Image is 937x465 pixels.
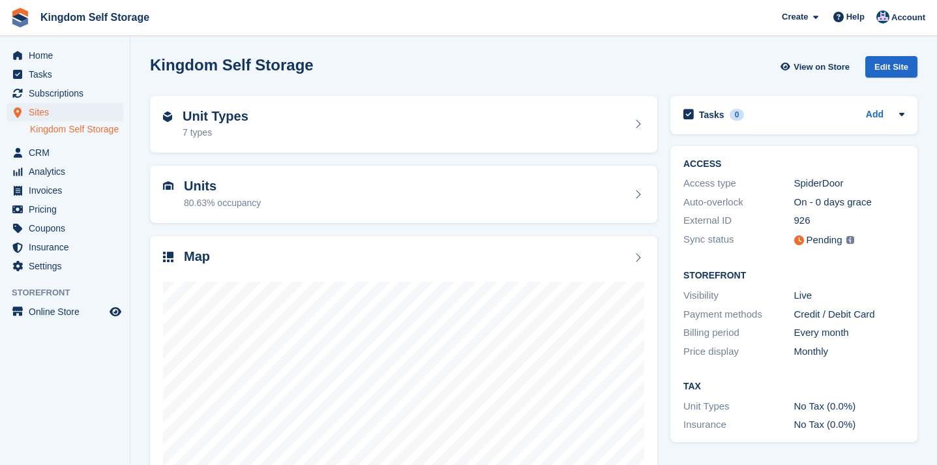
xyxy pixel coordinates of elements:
span: Tasks [29,65,107,83]
span: Settings [29,257,107,275]
div: No Tax (0.0%) [794,417,905,432]
span: Analytics [29,162,107,181]
a: Edit Site [865,56,917,83]
div: Every month [794,325,905,340]
div: Insurance [683,417,794,432]
span: Sites [29,103,107,121]
div: Edit Site [865,56,917,78]
h2: Unit Types [183,109,248,124]
img: icon-info-grey-7440780725fd019a000dd9b08b2336e03edf1995a4989e88bcd33f0948082b44.svg [846,236,854,244]
div: Credit / Debit Card [794,307,905,322]
div: Sync status [683,232,794,248]
img: stora-icon-8386f47178a22dfd0bd8f6a31ec36ba5ce8667c1dd55bd0f319d3a0aa187defe.svg [10,8,30,27]
a: menu [7,143,123,162]
a: Kingdom Self Storage [30,123,123,136]
a: Preview store [108,304,123,320]
h2: Kingdom Self Storage [150,56,314,74]
a: Add [866,108,884,123]
div: 80.63% occupancy [184,196,261,210]
a: menu [7,303,123,321]
a: menu [7,65,123,83]
img: Bradley Werlin [876,10,889,23]
span: Coupons [29,219,107,237]
div: On - 0 days grace [794,195,905,210]
img: map-icn-33ee37083ee616e46c38cad1a60f524a97daa1e2b2c8c0bc3eb3415660979fc1.svg [163,252,173,262]
div: Price display [683,344,794,359]
span: Create [782,10,808,23]
div: Access type [683,176,794,191]
span: View on Store [794,61,850,74]
h2: Tasks [699,109,724,121]
a: menu [7,238,123,256]
a: menu [7,84,123,102]
div: Auto-overlock [683,195,794,210]
div: SpiderDoor [794,176,905,191]
h2: ACCESS [683,159,904,170]
span: Help [846,10,865,23]
div: External ID [683,213,794,228]
div: Visibility [683,288,794,303]
a: menu [7,46,123,65]
a: Units 80.63% occupancy [150,166,657,223]
div: Pending [807,233,842,248]
div: 7 types [183,126,248,140]
span: Account [891,11,925,24]
img: unit-type-icn-2b2737a686de81e16bb02015468b77c625bbabd49415b5ef34ead5e3b44a266d.svg [163,112,172,122]
a: menu [7,257,123,275]
div: Billing period [683,325,794,340]
span: CRM [29,143,107,162]
div: Live [794,288,905,303]
span: Insurance [29,238,107,256]
span: Home [29,46,107,65]
div: Payment methods [683,307,794,322]
div: 926 [794,213,905,228]
h2: Tax [683,382,904,392]
a: menu [7,219,123,237]
a: menu [7,181,123,200]
a: menu [7,103,123,121]
a: Kingdom Self Storage [35,7,155,28]
h2: Map [184,249,210,264]
span: Invoices [29,181,107,200]
a: menu [7,162,123,181]
span: Online Store [29,303,107,321]
span: Pricing [29,200,107,218]
div: No Tax (0.0%) [794,399,905,414]
img: unit-icn-7be61d7bf1b0ce9d3e12c5938cc71ed9869f7b940bace4675aadf7bd6d80202e.svg [163,181,173,190]
div: Monthly [794,344,905,359]
div: 0 [730,109,745,121]
h2: Storefront [683,271,904,281]
span: Storefront [12,286,130,299]
div: Unit Types [683,399,794,414]
span: Subscriptions [29,84,107,102]
h2: Units [184,179,261,194]
a: Unit Types 7 types [150,96,657,153]
a: menu [7,200,123,218]
a: View on Store [779,56,855,78]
